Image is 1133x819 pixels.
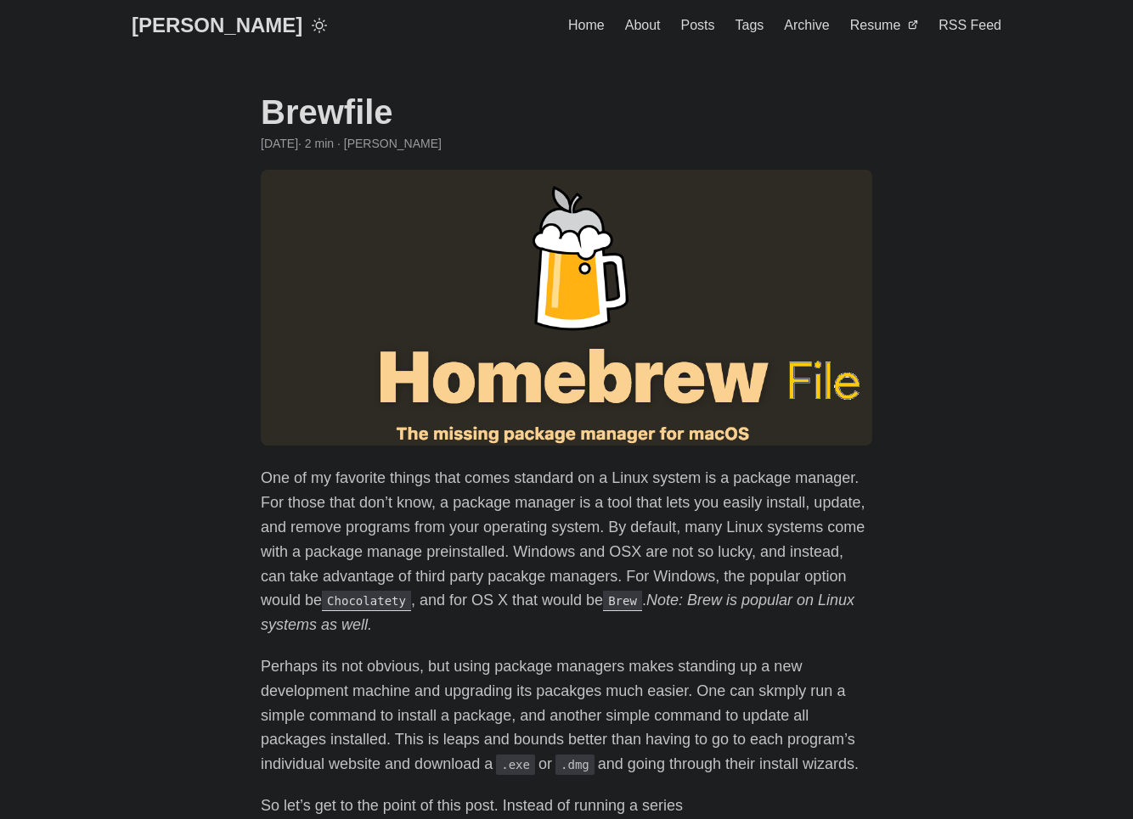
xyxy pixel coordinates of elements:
code: .dmg [555,754,595,775]
a: Chocolatety [322,592,411,609]
a: Brew [603,592,642,609]
span: RSS Feed [939,18,1001,32]
code: .exe [496,754,535,775]
p: One of my favorite things that comes standard on a Linux system is a package manager. For those t... [261,466,872,637]
code: Chocolatety [322,591,411,611]
span: Tags [736,18,764,32]
span: Posts [681,18,715,32]
span: Home [568,18,605,32]
h1: Brewfile [261,92,872,132]
span: About [625,18,661,32]
code: Brew [603,591,642,611]
p: Perhaps its not obvious, but using package managers makes standing up a new development machine a... [261,654,872,777]
span: Archive [784,18,829,32]
span: Resume [850,18,901,32]
div: · 2 min · [PERSON_NAME] [261,134,872,153]
span: 2022-04-09 16:58:15 -0400 -0400 [261,134,298,153]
